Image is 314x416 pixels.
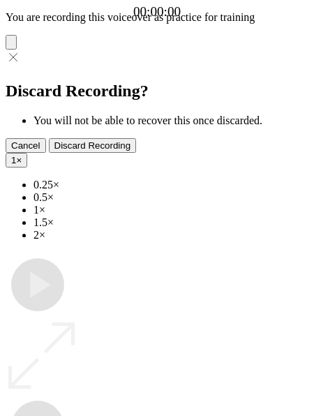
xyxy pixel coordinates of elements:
li: You will not be able to recover this once discarded. [33,114,308,127]
li: 1.5× [33,216,308,229]
button: Discard Recording [49,138,137,153]
button: 1× [6,153,27,168]
a: 00:00:00 [133,4,181,20]
li: 0.5× [33,191,308,204]
span: 1 [11,155,16,165]
h2: Discard Recording? [6,82,308,101]
li: 0.25× [33,179,308,191]
li: 1× [33,204,308,216]
li: 2× [33,229,308,242]
button: Cancel [6,138,46,153]
p: You are recording this voiceover as practice for training [6,11,308,24]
